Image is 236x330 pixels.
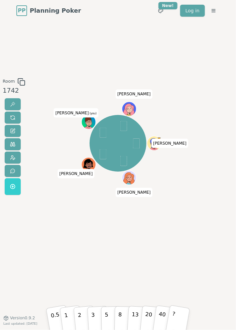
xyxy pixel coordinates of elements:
span: Click to change your name [54,108,98,118]
span: Room [3,78,15,86]
button: Click to change your avatar [82,115,95,129]
span: Version 0.9.2 [10,316,35,321]
span: Planning Poker [30,6,81,15]
button: Version0.9.2 [3,316,35,321]
div: New! [158,2,178,9]
a: PPPlanning Poker [16,5,81,16]
span: Click to change your name [116,89,152,99]
span: PP [18,7,25,15]
span: Click to change your name [116,188,152,197]
button: Change avatar [5,152,21,164]
a: Log in [180,5,205,17]
div: 1742 [3,86,25,96]
span: Click to change your name [58,169,95,178]
button: Send feedback [5,165,21,177]
span: Last updated: [DATE] [3,322,37,326]
span: (you) [89,112,97,115]
button: Change name [5,125,21,137]
button: Reveal votes [5,98,21,110]
button: Reset votes [5,112,21,124]
button: Watch only [5,138,21,150]
span: Click to change your name [151,139,188,148]
button: Get a named room [5,178,21,195]
span: Adam is the host [157,137,161,140]
button: New! [155,5,167,17]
